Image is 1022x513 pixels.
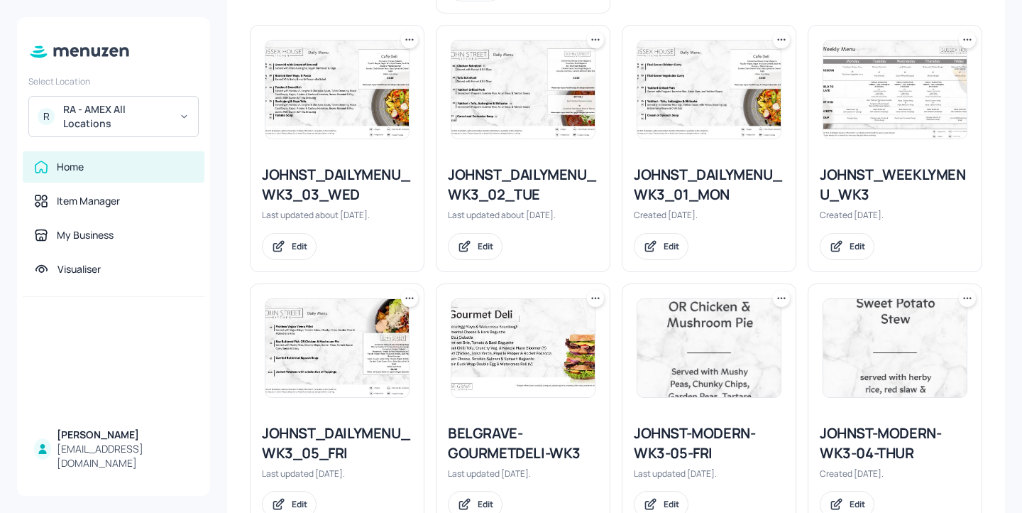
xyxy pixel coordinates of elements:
[820,468,970,480] div: Created [DATE].
[57,194,120,208] div: Item Manager
[664,498,679,510] div: Edit
[634,423,784,463] div: JOHNST-MODERN-WK3-05-FRI
[262,423,412,463] div: JOHNST_DAILYMENU_WK3_05_FRI
[262,165,412,205] div: JOHNST_DAILYMENU_WK3_03_WED
[265,40,409,139] img: 2025-04-03-1743688121738lia2kcjkhxa.jpeg
[448,423,598,463] div: BELGRAVE-GOURMETDELI-WK3
[28,75,199,87] div: Select Location
[448,209,598,221] div: Last updated about [DATE].
[820,165,970,205] div: JOHNST_WEEKLYMENU_WK3
[57,442,193,470] div: [EMAIL_ADDRESS][DOMAIN_NAME]
[850,498,865,510] div: Edit
[57,428,193,442] div: [PERSON_NAME]
[634,468,784,480] div: Last updated [DATE].
[451,299,595,397] img: 2025-02-10-1739178460605pzkztxuvzk.jpeg
[57,262,101,276] div: Visualiser
[448,165,598,205] div: JOHNST_DAILYMENU_WK3_02_TUE
[57,160,84,174] div: Home
[850,240,865,252] div: Edit
[448,468,598,480] div: Last updated [DATE].
[57,228,114,242] div: My Business
[823,299,967,397] img: 2024-12-09-1733708813417hkbsys2ne6t.jpeg
[63,102,170,131] div: RA - AMEX All Locations
[265,299,409,397] img: 2025-04-04-1743777849906zth9rltfywl.jpeg
[820,209,970,221] div: Created [DATE].
[637,40,781,139] img: 2025-07-07-17519027736679jfkayzlsbh.jpeg
[664,240,679,252] div: Edit
[823,40,967,139] img: 2025-07-07-1751901869830r0za87ja3gb.jpeg
[262,209,412,221] div: Last updated about [DATE].
[820,423,970,463] div: JOHNST-MODERN-WK3-04-THUR
[38,108,55,125] div: R
[292,240,307,252] div: Edit
[292,498,307,510] div: Edit
[637,299,781,397] img: 2025-02-14-1739532375380y5grp8xgzlj.jpeg
[262,468,412,480] div: Last updated [DATE].
[451,40,595,139] img: 2025-07-09-1752069936719qgst8ul291.jpeg
[634,209,784,221] div: Created [DATE].
[478,498,493,510] div: Edit
[634,165,784,205] div: JOHNST_DAILYMENU_WK3_01_MON
[478,240,493,252] div: Edit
